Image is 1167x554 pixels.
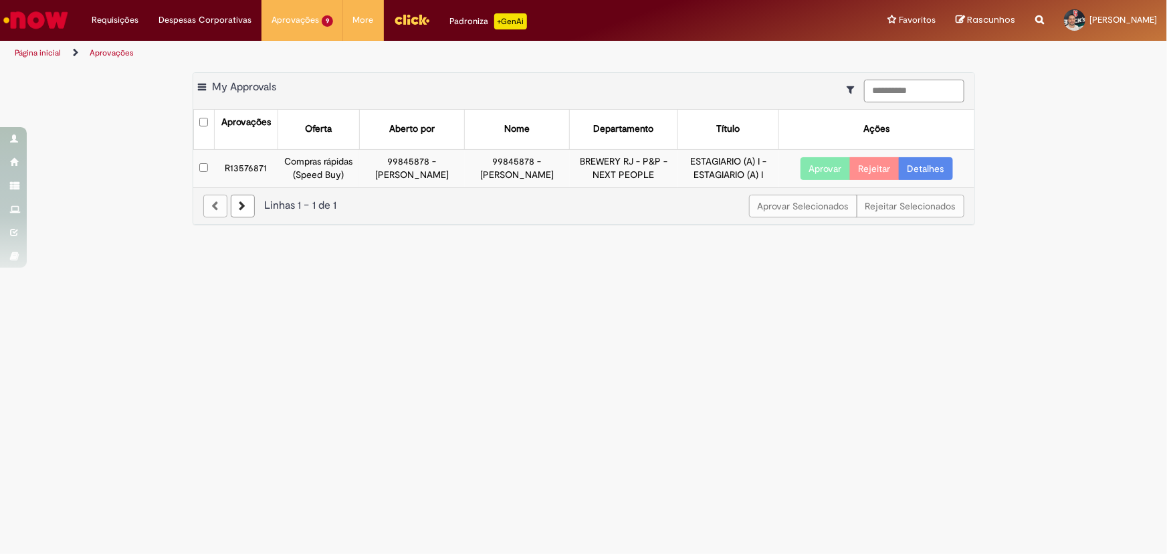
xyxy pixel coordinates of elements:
div: Padroniza [450,13,527,29]
span: More [353,13,374,27]
td: R13576871 [215,149,278,187]
span: 9 [322,15,333,27]
div: Aberto por [389,122,435,136]
td: Compras rápidas (Speed Buy) [278,149,359,187]
button: Aprovar [801,157,851,180]
div: Departamento [594,122,654,136]
td: BREWERY RJ - P&P - NEXT PEOPLE [570,149,678,187]
a: Página inicial [15,48,61,58]
td: 99845878 - [PERSON_NAME] [359,149,464,187]
span: My Approvals [213,80,277,94]
div: Linhas 1 − 1 de 1 [203,198,964,213]
span: Rascunhos [967,13,1015,26]
i: Mostrar filtros para: Suas Solicitações [847,85,861,94]
span: Aprovações [272,13,319,27]
div: Ações [863,122,889,136]
span: Requisições [92,13,138,27]
img: ServiceNow [1,7,70,33]
div: Título [717,122,740,136]
div: Aprovações [221,116,271,129]
span: [PERSON_NAME] [1089,14,1157,25]
div: Nome [504,122,530,136]
a: Aprovações [90,48,134,58]
ul: Trilhas de página [10,41,768,66]
button: Rejeitar [850,157,899,180]
span: Favoritos [899,13,936,27]
td: ESTAGIARIO (A) I - ESTAGIARIO (A) I [678,149,779,187]
span: Despesas Corporativas [158,13,251,27]
p: +GenAi [494,13,527,29]
td: 99845878 - [PERSON_NAME] [465,149,570,187]
a: Detalhes [899,157,953,180]
img: click_logo_yellow_360x200.png [394,9,430,29]
th: Aprovações [215,110,278,149]
a: Rascunhos [956,14,1015,27]
div: Oferta [305,122,332,136]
